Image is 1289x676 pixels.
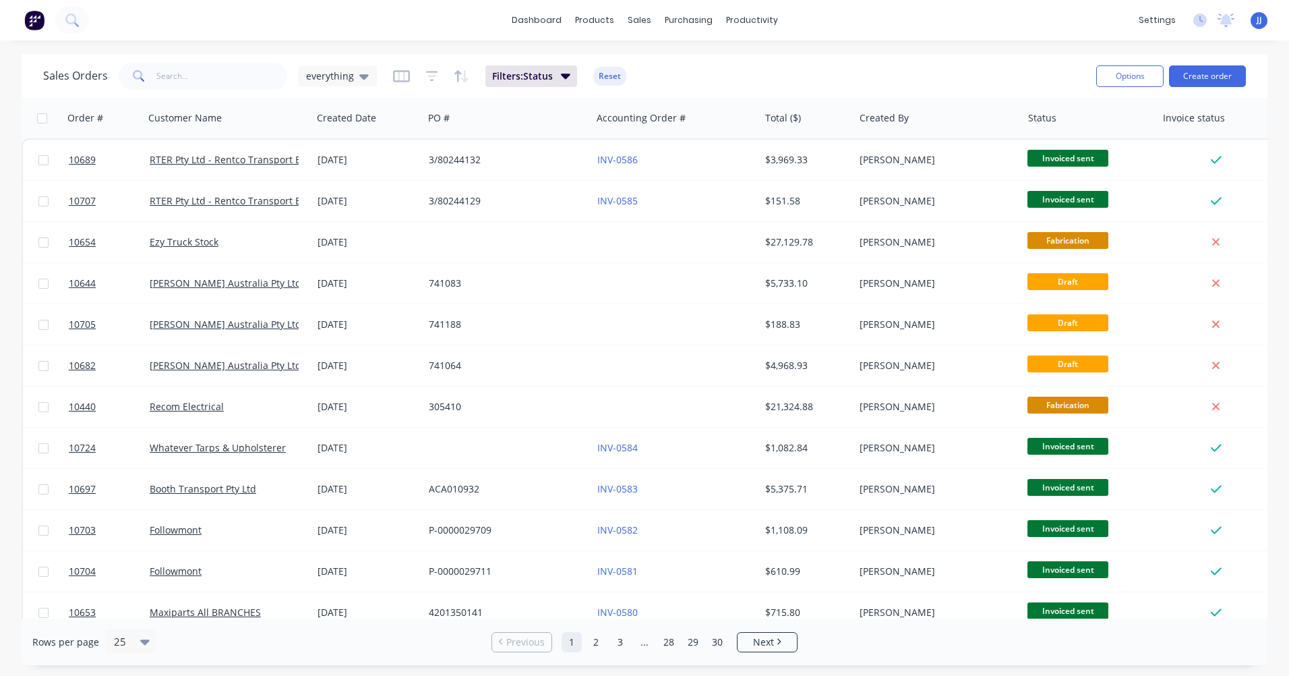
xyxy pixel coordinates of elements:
div: $151.58 [765,194,845,208]
a: Booth Transport Pty Ltd [150,482,256,495]
span: 10705 [69,318,96,331]
a: [PERSON_NAME] Australia Pty Ltd [150,277,301,289]
div: Created Date [317,111,376,125]
span: JJ [1257,14,1262,26]
div: ACA010932 [429,482,578,496]
span: Fabrication [1027,232,1108,249]
div: [PERSON_NAME] [860,277,1009,290]
a: Jump forward [634,632,655,652]
a: Maxiparts All BRANCHES [150,606,261,619]
button: Create order [1169,65,1246,87]
div: $188.83 [765,318,845,331]
a: Page 28 [659,632,679,652]
div: [DATE] [318,565,418,578]
span: Invoiced sent [1027,438,1108,455]
h1: Sales Orders [43,69,108,82]
span: 10682 [69,359,96,372]
a: INV-0581 [597,565,638,578]
a: Recom Electrical [150,400,224,413]
div: $5,733.10 [765,277,845,290]
div: [PERSON_NAME] [860,482,1009,496]
div: [PERSON_NAME] [860,565,1009,578]
div: 3/80244129 [429,194,578,208]
div: [DATE] [318,400,418,414]
div: 3/80244132 [429,153,578,167]
div: [DATE] [318,441,418,455]
a: 10440 [69,387,150,427]
div: Created By [860,111,909,125]
div: 305410 [429,400,578,414]
a: Previous page [492,636,551,649]
a: Page 3 [610,632,630,652]
div: [DATE] [318,318,418,331]
a: Followmont [150,524,202,536]
button: Options [1096,65,1164,87]
button: Filters:Status [485,65,577,87]
a: 10689 [69,140,150,180]
div: settings [1132,10,1182,30]
span: Fabrication [1027,397,1108,414]
div: [PERSON_NAME] [860,524,1009,537]
div: PO # [428,111,450,125]
div: [PERSON_NAME] [860,194,1009,208]
a: 10654 [69,222,150,262]
div: 741188 [429,318,578,331]
div: Total ($) [765,111,801,125]
span: Filters: Status [492,69,553,83]
span: Draft [1027,356,1108,372]
div: Customer Name [148,111,222,125]
div: 741083 [429,277,578,290]
div: $27,129.78 [765,235,845,249]
span: 10697 [69,482,96,496]
div: products [568,10,621,30]
div: [DATE] [318,277,418,290]
span: Draft [1027,314,1108,331]
div: [DATE] [318,482,418,496]
span: Invoiced sent [1027,479,1108,496]
a: 10644 [69,263,150,304]
a: INV-0582 [597,524,638,536]
div: [DATE] [318,606,418,619]
a: RTER Pty Ltd - Rentco Transport Equipment Rentals [150,153,382,166]
div: P-0000029709 [429,524,578,537]
div: sales [621,10,658,30]
span: Draft [1027,273,1108,290]
div: $3,969.33 [765,153,845,167]
a: dashboard [505,10,568,30]
img: Factory [24,10,44,30]
a: 10682 [69,345,150,386]
div: [PERSON_NAME] [860,235,1009,249]
span: Next [753,636,774,649]
span: Previous [506,636,545,649]
a: 10707 [69,181,150,221]
div: [PERSON_NAME] [860,441,1009,455]
span: Invoiced sent [1027,602,1108,619]
a: INV-0580 [597,606,638,619]
span: 10707 [69,194,96,208]
a: [PERSON_NAME] Australia Pty Ltd [150,359,301,372]
div: $610.99 [765,565,845,578]
a: Page 29 [683,632,703,652]
a: INV-0585 [597,194,638,207]
div: [DATE] [318,359,418,372]
div: $4,968.93 [765,359,845,372]
div: [DATE] [318,524,418,537]
div: [PERSON_NAME] [860,153,1009,167]
div: purchasing [658,10,719,30]
a: Ezy Truck Stock [150,235,218,248]
span: 10440 [69,400,96,414]
a: INV-0583 [597,482,638,495]
div: [PERSON_NAME] [860,318,1009,331]
div: Invoice status [1163,111,1225,125]
span: 10689 [69,153,96,167]
div: $1,082.84 [765,441,845,455]
a: Whatever Tarps & Upholsterer [150,441,286,454]
span: Rows per page [32,636,99,649]
div: Accounting Order # [597,111,686,125]
div: [PERSON_NAME] [860,606,1009,619]
div: $1,108.09 [765,524,845,537]
div: 4201350141 [429,606,578,619]
a: 10724 [69,428,150,468]
a: 10653 [69,592,150,633]
a: 10703 [69,510,150,551]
